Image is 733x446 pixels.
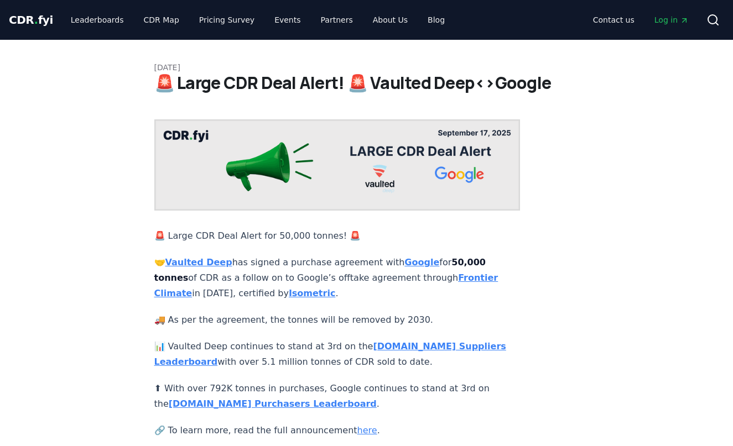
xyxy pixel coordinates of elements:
p: 🔗 To learn more, read the full announcement . [154,423,521,438]
a: Leaderboards [62,10,133,30]
a: Blog [419,10,454,30]
span: . [34,13,38,27]
p: ⬆ With over 792K tonnes in purchases, Google continues to stand at 3rd on the . [154,381,521,412]
a: CDR.fyi [9,12,53,28]
a: Vaulted Deep [165,257,232,267]
a: About Us [364,10,417,30]
a: Partners [312,10,362,30]
a: Isometric [289,288,336,298]
nav: Main [584,10,698,30]
span: Log in [654,14,689,25]
p: [DATE] [154,62,579,73]
span: CDR fyi [9,13,53,27]
a: Pricing Survey [190,10,263,30]
a: Google [404,257,439,267]
a: Log in [646,10,698,30]
p: 🚚 As per the agreement, the tonnes will be removed by 2030. [154,312,521,328]
p: 🤝 has signed a purchase agreement with for of CDR as a follow on to Google’s offtake agreement th... [154,255,521,301]
nav: Main [62,10,454,30]
img: blog post image [154,119,521,211]
a: here [357,425,377,435]
a: CDR Map [135,10,188,30]
p: 📊 Vaulted Deep continues to stand at 3rd on the with over 5.1 million tonnes of CDR sold to date. [154,339,521,370]
h1: 🚨 Large CDR Deal Alert! 🚨 Vaulted Deep<>Google [154,73,579,93]
a: Events [266,10,309,30]
a: [DOMAIN_NAME] Purchasers Leaderboard [169,398,377,409]
a: Contact us [584,10,643,30]
p: 🚨 Large CDR Deal Alert for 50,000 tonnes! 🚨 [154,228,521,244]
